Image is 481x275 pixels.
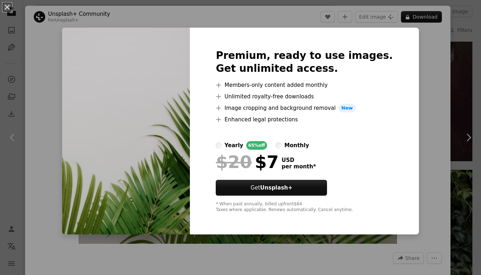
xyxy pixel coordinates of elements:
[216,180,327,196] button: GetUnsplash+
[338,104,356,112] span: New
[246,141,267,150] div: 65% off
[216,153,252,171] span: $20
[224,141,243,150] div: yearly
[216,81,393,89] li: Members-only content added monthly
[216,104,393,112] li: Image cropping and background removal
[216,153,279,171] div: $7
[284,141,309,150] div: monthly
[216,115,393,124] li: Enhanced legal protections
[216,201,393,213] div: * When paid annually, billed upfront $84 Taxes where applicable. Renews automatically. Cancel any...
[62,28,190,234] img: premium_photo-1667419102563-e212046376c4
[216,92,393,101] li: Unlimited royalty-free downloads
[281,157,316,163] span: USD
[216,143,221,148] input: yearly65%off
[276,143,281,148] input: monthly
[216,49,393,75] h2: Premium, ready to use images. Get unlimited access.
[260,185,293,191] strong: Unsplash+
[281,163,316,170] span: per month *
